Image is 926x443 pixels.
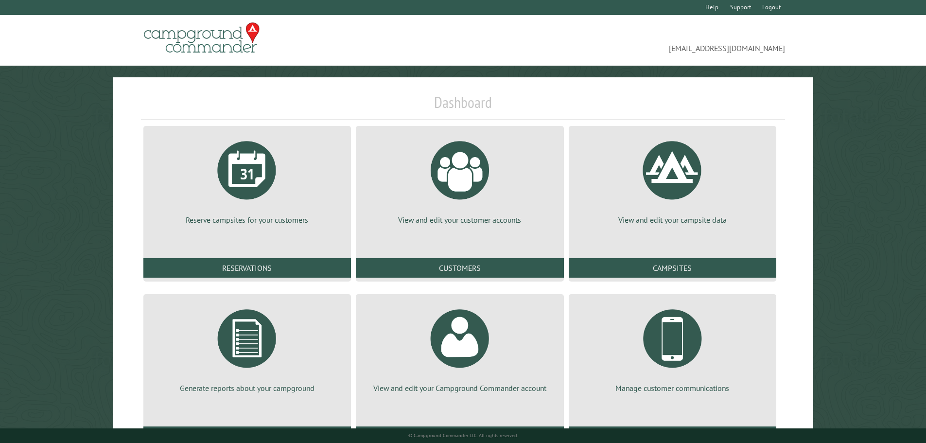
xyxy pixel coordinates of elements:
[155,383,339,393] p: Generate reports about your campground
[367,214,552,225] p: View and edit your customer accounts
[408,432,518,439] small: © Campground Commander LLC. All rights reserved.
[155,214,339,225] p: Reserve campsites for your customers
[367,134,552,225] a: View and edit your customer accounts
[580,302,765,393] a: Manage customer communications
[463,27,786,54] span: [EMAIL_ADDRESS][DOMAIN_NAME]
[367,302,552,393] a: View and edit your Campground Commander account
[356,258,563,278] a: Customers
[141,19,262,57] img: Campground Commander
[141,93,786,120] h1: Dashboard
[155,302,339,393] a: Generate reports about your campground
[367,383,552,393] p: View and edit your Campground Commander account
[580,214,765,225] p: View and edit your campsite data
[143,258,351,278] a: Reservations
[580,134,765,225] a: View and edit your campsite data
[155,134,339,225] a: Reserve campsites for your customers
[569,258,776,278] a: Campsites
[580,383,765,393] p: Manage customer communications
